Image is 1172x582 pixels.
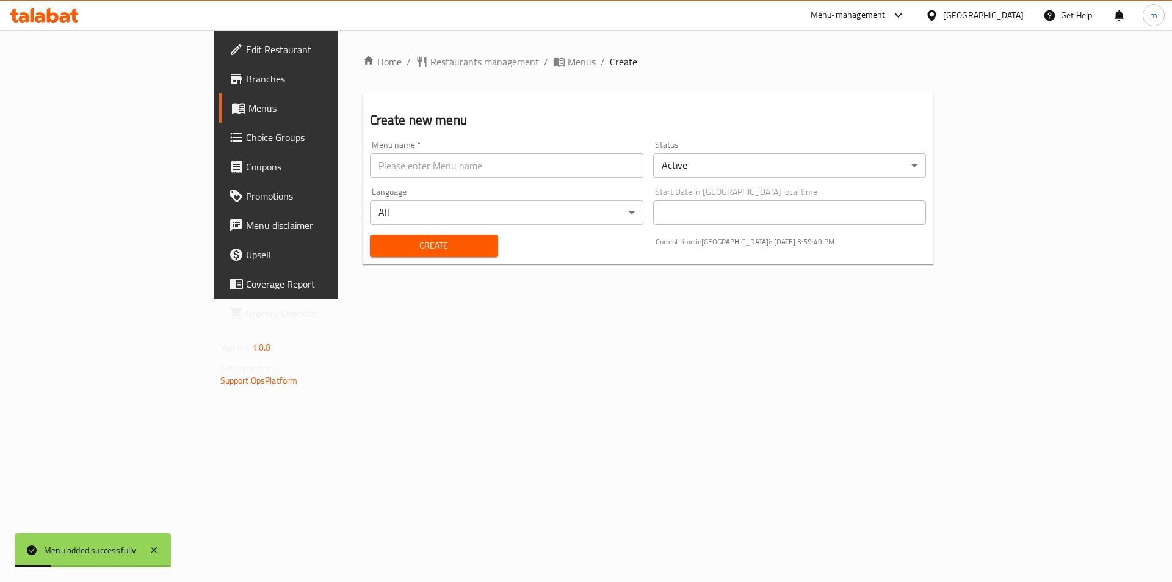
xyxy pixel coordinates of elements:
a: Coupons [219,152,410,181]
span: Version: [220,340,250,355]
a: Restaurants management [416,54,539,69]
div: [GEOGRAPHIC_DATA] [943,9,1024,22]
li: / [601,54,605,69]
span: Edit Restaurant [246,42,400,57]
div: Menu added successfully [44,544,137,557]
a: Upsell [219,240,410,269]
a: Menu disclaimer [219,211,410,240]
div: All [370,200,643,225]
span: Menus [568,54,596,69]
div: Active [653,153,927,178]
div: Menu-management [811,8,886,23]
span: Create [610,54,637,69]
span: Menus [248,101,400,115]
span: Get support on: [220,360,277,376]
p: Current time in [GEOGRAPHIC_DATA] is [DATE] 3:59:49 PM [656,236,927,247]
a: Menus [219,93,410,123]
span: 1.0.0 [252,340,271,355]
span: Upsell [246,247,400,262]
span: Coverage Report [246,277,400,291]
span: Choice Groups [246,130,400,145]
span: Create [380,238,488,253]
nav: breadcrumb [363,54,934,69]
a: Support.OpsPlatform [220,373,298,388]
li: / [544,54,548,69]
a: Choice Groups [219,123,410,152]
a: Coverage Report [219,269,410,299]
a: Edit Restaurant [219,35,410,64]
input: Please enter Menu name [370,153,643,178]
a: Grocery Checklist [219,299,410,328]
span: Promotions [246,189,400,203]
button: Create [370,235,498,257]
a: Promotions [219,181,410,211]
h2: Create new menu [370,111,927,129]
span: Grocery Checklist [246,306,400,321]
span: m [1150,9,1157,22]
span: Restaurants management [430,54,539,69]
span: Coupons [246,159,400,174]
a: Menus [553,54,596,69]
a: Branches [219,64,410,93]
span: Menu disclaimer [246,218,400,233]
span: Branches [246,71,400,86]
